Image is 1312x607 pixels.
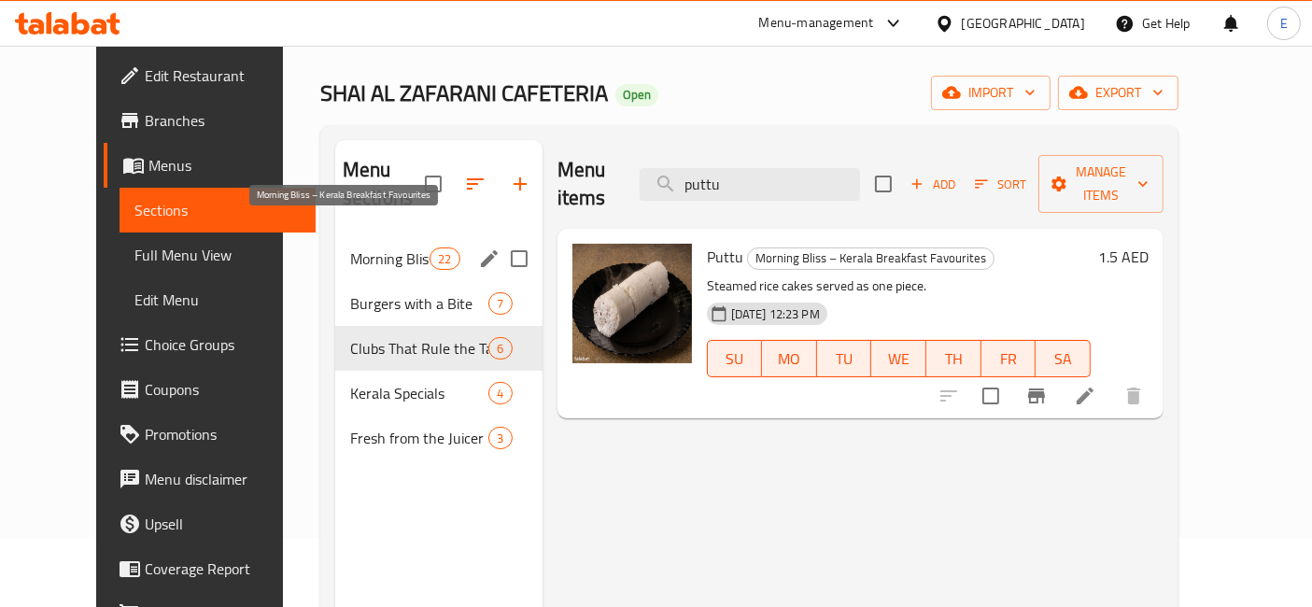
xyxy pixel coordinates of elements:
[1014,374,1059,418] button: Branch-specific-item
[572,244,692,363] img: Puttu
[908,174,958,195] span: Add
[1098,244,1149,270] h6: 1.5 AED
[134,244,301,266] span: Full Menu View
[931,76,1051,110] button: import
[120,188,316,233] a: Sections
[145,64,301,87] span: Edit Restaurant
[350,337,489,360] span: Clubs That Rule the Table
[879,346,919,373] span: WE
[615,84,658,106] div: Open
[1038,155,1164,213] button: Manage items
[759,12,874,35] div: Menu-management
[145,513,301,535] span: Upsell
[1280,13,1288,34] span: E
[350,292,489,315] span: Burgers with a Bite
[145,333,301,356] span: Choice Groups
[817,340,872,377] button: TU
[134,199,301,221] span: Sections
[1036,340,1091,377] button: SA
[871,340,926,377] button: WE
[145,558,301,580] span: Coverage Report
[557,156,617,212] h2: Menu items
[981,340,1037,377] button: FR
[1111,374,1156,418] button: delete
[748,247,994,269] span: Morning Bliss – Kerala Breakfast Favourites
[864,164,903,204] span: Select section
[335,326,543,371] div: Clubs That Rule the Table6
[335,416,543,460] div: Fresh from the Juicer3
[488,427,512,449] div: items
[104,98,316,143] a: Branches
[615,87,658,103] span: Open
[971,376,1010,416] span: Select to update
[335,281,543,326] div: Burgers with a Bite7
[350,382,489,404] span: Kerala Specials
[970,170,1031,199] button: Sort
[145,423,301,445] span: Promotions
[430,250,458,268] span: 22
[1043,346,1083,373] span: SA
[962,13,1085,34] div: [GEOGRAPHIC_DATA]
[335,229,543,468] nav: Menu sections
[335,236,543,281] div: Morning Bliss – Kerala Breakfast Favourites22edit
[145,468,301,490] span: Menu disclaimer
[145,109,301,132] span: Branches
[762,340,817,377] button: MO
[640,168,860,201] input: search
[724,305,827,323] span: [DATE] 12:23 PM
[946,81,1036,105] span: import
[475,245,503,273] button: edit
[975,174,1026,195] span: Sort
[104,367,316,412] a: Coupons
[489,430,511,447] span: 3
[343,156,425,212] h2: Menu sections
[903,170,963,199] span: Add item
[489,340,511,358] span: 6
[320,72,608,114] span: SHAI AL ZAFARANI CAFETERIA
[707,275,1091,298] p: Steamed rice cakes served as one piece.
[335,371,543,416] div: Kerala Specials4
[715,346,755,373] span: SU
[1058,76,1178,110] button: export
[104,412,316,457] a: Promotions
[1073,81,1164,105] span: export
[1053,161,1149,207] span: Manage items
[104,53,316,98] a: Edit Restaurant
[488,382,512,404] div: items
[350,427,489,449] span: Fresh from the Juicer
[120,233,316,277] a: Full Menu View
[350,247,430,270] span: Morning Bliss – Kerala Breakfast Favourites
[963,170,1038,199] span: Sort items
[1074,385,1096,407] a: Edit menu item
[934,346,974,373] span: TH
[104,501,316,546] a: Upsell
[903,170,963,199] button: Add
[825,346,865,373] span: TU
[134,289,301,311] span: Edit Menu
[104,457,316,501] a: Menu disclaimer
[769,346,810,373] span: MO
[104,143,316,188] a: Menus
[489,385,511,402] span: 4
[989,346,1029,373] span: FR
[104,546,316,591] a: Coverage Report
[489,295,511,313] span: 7
[148,154,301,176] span: Menus
[104,322,316,367] a: Choice Groups
[453,162,498,206] span: Sort sections
[707,340,763,377] button: SU
[707,243,743,271] span: Puttu
[145,378,301,401] span: Coupons
[120,277,316,322] a: Edit Menu
[926,340,981,377] button: TH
